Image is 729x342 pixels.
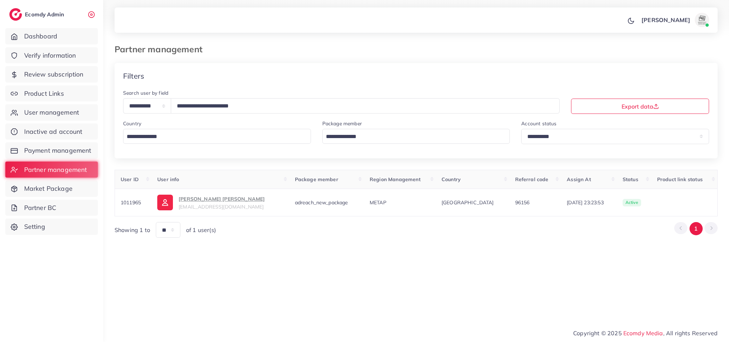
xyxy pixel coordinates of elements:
span: Assign At [567,176,591,183]
span: User management [24,108,79,117]
span: User ID [121,176,139,183]
a: Inactive ad account [5,123,98,140]
p: [PERSON_NAME] [641,16,690,24]
span: Dashboard [24,32,57,41]
span: [DATE] 23:23:53 [567,199,611,206]
a: Setting [5,219,98,235]
span: Partner management [24,165,87,174]
a: Verify information [5,47,98,64]
a: Partner management [5,162,98,178]
span: Region Management [370,176,421,183]
a: Review subscription [5,66,98,83]
a: Product Links [5,85,98,102]
a: Payment management [5,142,98,159]
span: Copyright © 2025 [573,329,718,337]
span: 96156 [515,199,530,206]
input: Search for option [124,131,302,142]
span: Market Package [24,184,73,193]
span: Partner BC [24,203,57,212]
span: Status [623,176,638,183]
label: Search user by field [123,89,168,96]
span: active [623,199,641,207]
img: logo [9,8,22,21]
span: Product link status [657,176,703,183]
span: of 1 user(s) [186,226,216,234]
a: [PERSON_NAME]avatar [638,13,712,27]
ul: Pagination [674,222,718,235]
div: Search for option [322,129,510,144]
label: Account status [521,120,556,127]
span: Showing 1 to [115,226,150,234]
span: Payment management [24,146,91,155]
img: ic-user-info.36bf1079.svg [157,195,173,210]
span: Inactive ad account [24,127,83,136]
span: Package member [295,176,338,183]
h4: Filters [123,72,144,80]
h2: Ecomdy Admin [25,11,66,18]
button: Go to page 1 [690,222,703,235]
img: avatar [695,13,709,27]
span: adreach_new_package [295,199,348,206]
label: Country [123,120,141,127]
p: [PERSON_NAME] [PERSON_NAME] [179,195,265,203]
span: Referral code [515,176,549,183]
span: , All rights Reserved [663,329,718,337]
a: Partner BC [5,200,98,216]
div: Search for option [123,129,311,144]
span: 1011965 [121,199,141,206]
span: Export data [622,104,659,109]
span: Review subscription [24,70,84,79]
a: logoEcomdy Admin [9,8,66,21]
span: Setting [24,222,45,231]
span: User info [157,176,179,183]
span: [GEOGRAPHIC_DATA] [442,199,504,206]
span: [EMAIL_ADDRESS][DOMAIN_NAME] [179,204,264,210]
h3: Partner management [115,44,208,54]
a: [PERSON_NAME] [PERSON_NAME][EMAIL_ADDRESS][DOMAIN_NAME] [157,195,283,210]
a: Dashboard [5,28,98,44]
label: Package member [322,120,362,127]
span: METAP [370,199,386,206]
a: Ecomdy Media [623,330,663,337]
a: Market Package [5,180,98,197]
input: Search for option [323,131,501,142]
span: Country [442,176,461,183]
button: Export data [571,99,709,114]
a: User management [5,104,98,121]
span: Verify information [24,51,76,60]
span: Product Links [24,89,64,98]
